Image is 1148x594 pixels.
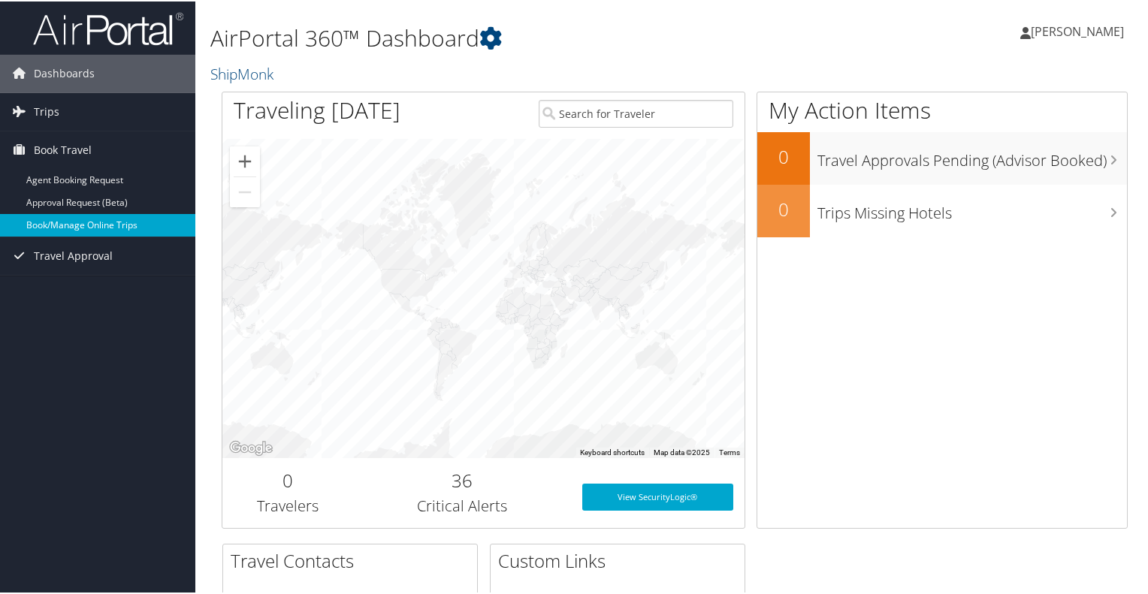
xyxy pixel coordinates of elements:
[719,447,740,455] a: Terms (opens in new tab)
[230,176,260,206] button: Zoom out
[654,447,710,455] span: Map data ©2025
[757,93,1127,125] h1: My Action Items
[539,98,734,126] input: Search for Traveler
[817,194,1127,222] h3: Trips Missing Hotels
[580,446,645,457] button: Keyboard shortcuts
[757,131,1127,183] a: 0Travel Approvals Pending (Advisor Booked)
[230,145,260,175] button: Zoom in
[34,236,113,273] span: Travel Approval
[34,130,92,167] span: Book Travel
[757,195,810,221] h2: 0
[1020,8,1139,53] a: [PERSON_NAME]
[226,437,276,457] img: Google
[234,93,400,125] h1: Traveling [DATE]
[364,494,560,515] h3: Critical Alerts
[210,62,277,83] a: ShipMonk
[226,437,276,457] a: Open this area in Google Maps (opens a new window)
[33,10,183,45] img: airportal-logo.png
[234,494,342,515] h3: Travelers
[231,547,477,572] h2: Travel Contacts
[210,21,829,53] h1: AirPortal 360™ Dashboard
[757,183,1127,236] a: 0Trips Missing Hotels
[34,92,59,129] span: Trips
[234,466,342,492] h2: 0
[757,143,810,168] h2: 0
[1031,22,1124,38] span: [PERSON_NAME]
[364,466,560,492] h2: 36
[498,547,745,572] h2: Custom Links
[582,482,734,509] a: View SecurityLogic®
[34,53,95,91] span: Dashboards
[817,141,1127,170] h3: Travel Approvals Pending (Advisor Booked)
